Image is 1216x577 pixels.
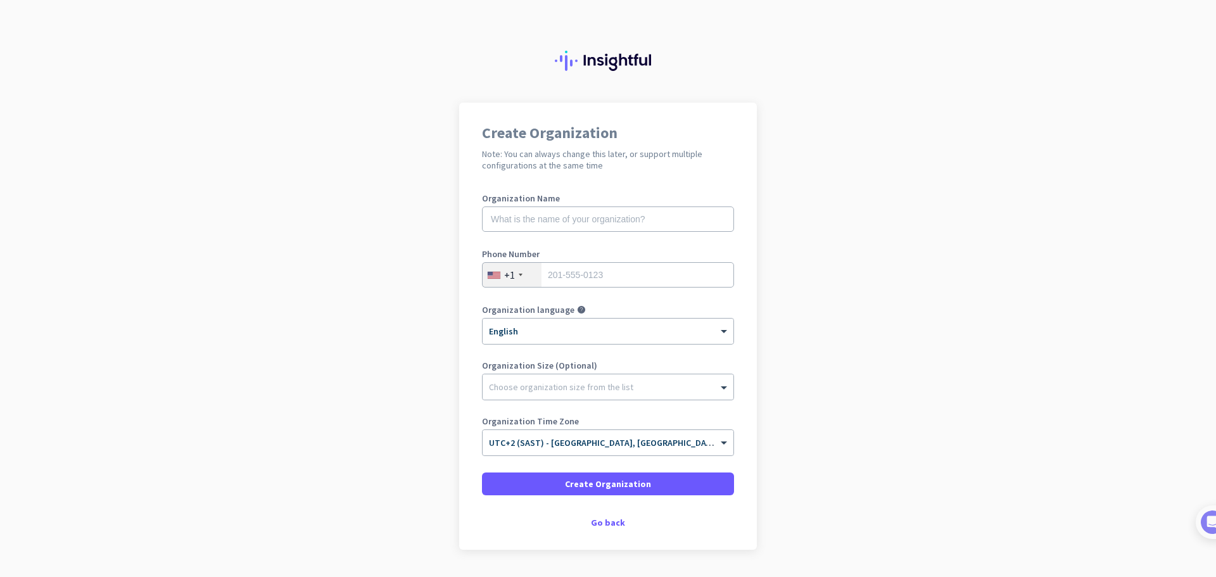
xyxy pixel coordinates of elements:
label: Phone Number [482,250,734,258]
img: Insightful [555,51,661,71]
label: Organization Time Zone [482,417,734,426]
h2: Note: You can always change this later, or support multiple configurations at the same time [482,148,734,171]
div: Go back [482,518,734,527]
label: Organization Name [482,194,734,203]
h1: Create Organization [482,125,734,141]
span: Create Organization [565,478,651,490]
div: +1 [504,269,515,281]
label: Organization language [482,305,574,314]
i: help [577,305,586,314]
button: Create Organization [482,472,734,495]
input: What is the name of your organization? [482,206,734,232]
label: Organization Size (Optional) [482,361,734,370]
input: 201-555-0123 [482,262,734,288]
